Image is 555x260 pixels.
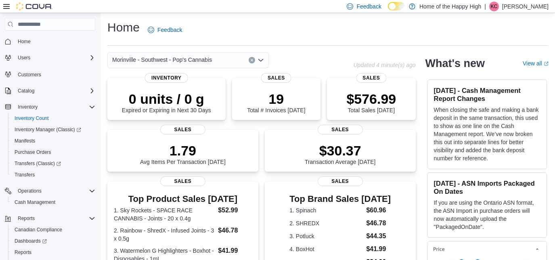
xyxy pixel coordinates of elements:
a: Dashboards [8,235,98,247]
button: Inventory [2,101,98,113]
dd: $52.99 [218,205,251,215]
p: If you are using the Ontario ASN format, the ASN Import in purchase orders will now automatically... [434,199,540,231]
a: Home [15,37,34,46]
dt: 2. SHREDX [289,219,363,227]
a: Canadian Compliance [11,225,65,235]
button: Reports [15,214,38,223]
span: Customers [18,71,41,78]
p: 0 units / 0 g [122,91,211,107]
span: Sales [318,176,363,186]
span: Transfers [15,172,35,178]
button: Inventory [15,102,41,112]
button: Purchase Orders [8,147,98,158]
a: Transfers (Classic) [8,158,98,169]
a: Inventory Count [11,113,52,123]
a: Inventory Manager (Classic) [8,124,98,135]
dd: $41.99 [366,244,391,254]
a: Inventory Manager (Classic) [11,125,84,134]
a: Manifests [11,136,38,146]
input: Dark Mode [388,2,405,10]
button: Reports [2,213,98,224]
span: Dashboards [11,236,95,246]
p: Updated 4 minute(s) ago [353,62,415,68]
span: Inventory Manager (Classic) [15,126,81,133]
dd: $41.99 [218,246,251,256]
button: Canadian Compliance [8,224,98,235]
span: Inventory [145,73,188,83]
span: Purchase Orders [11,147,95,157]
span: Transfers [11,170,95,180]
dt: 1. Sky Rockets - SPACE RACE CANNABIS - Joints - 20 x 0.4g [114,206,215,222]
h3: [DATE] - ASN Imports Packaged On Dates [434,179,540,195]
span: Dashboards [15,238,47,244]
span: Feedback [356,2,381,10]
p: | [484,2,486,11]
p: $576.99 [346,91,396,107]
p: $30.37 [305,143,376,159]
span: Inventory [15,102,95,112]
img: Cova [16,2,52,10]
button: Home [2,36,98,47]
span: Reports [18,215,35,222]
a: View allExternal link [523,60,549,67]
span: Users [15,53,95,63]
button: Transfers [8,169,98,180]
h1: Home [107,19,140,36]
span: Sales [318,125,363,134]
span: Reports [15,214,95,223]
div: Transaction Average [DATE] [305,143,376,165]
button: Cash Management [8,197,98,208]
button: Users [15,53,34,63]
span: Sales [160,176,205,186]
span: Catalog [15,86,95,96]
span: Morinville - Southwest - Pop's Cannabis [112,55,212,65]
a: Transfers [11,170,38,180]
span: Canadian Compliance [15,226,62,233]
p: 19 [247,91,305,107]
button: Operations [2,185,98,197]
dd: $46.78 [218,226,251,235]
button: Customers [2,68,98,80]
span: Manifests [11,136,95,146]
span: Catalog [18,88,34,94]
span: Reports [15,249,31,256]
span: Home [15,36,95,46]
div: Expired or Expiring in Next 30 Days [122,91,211,113]
span: Users [18,55,30,61]
span: Feedback [157,26,182,34]
span: Inventory [18,104,38,110]
a: Customers [15,70,44,80]
button: Open list of options [258,57,264,63]
dd: $44.35 [366,231,391,241]
span: Transfers (Classic) [11,159,95,168]
div: Kyla Canning [489,2,499,11]
dd: $60.96 [366,205,391,215]
h3: Top Brand Sales [DATE] [289,194,391,204]
span: Sales [160,125,205,134]
button: Users [2,52,98,63]
span: Sales [261,73,291,83]
h3: Top Product Sales [DATE] [114,194,252,204]
h2: What's new [425,57,485,70]
dt: 3. Potluck [289,232,363,240]
h3: [DATE] - Cash Management Report Changes [434,86,540,103]
p: Home of the Happy High [419,2,481,11]
div: Total Sales [DATE] [346,91,396,113]
button: Catalog [2,85,98,96]
span: Transfers (Classic) [15,160,61,167]
span: Purchase Orders [15,149,51,155]
span: Cash Management [15,199,55,205]
a: Purchase Orders [11,147,54,157]
dt: 1. Spinach [289,206,363,214]
dt: 2. Rainbow - ShredX - Infused Joints - 3 x 0.5g [114,226,215,243]
span: Operations [18,188,42,194]
span: Inventory Count [15,115,49,122]
div: Total # Invoices [DATE] [247,91,305,113]
span: Operations [15,186,95,196]
span: Sales [356,73,386,83]
a: Dashboards [11,236,50,246]
button: Clear input [249,57,255,63]
p: 1.79 [140,143,226,159]
span: Reports [11,247,95,257]
a: Feedback [145,22,185,38]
